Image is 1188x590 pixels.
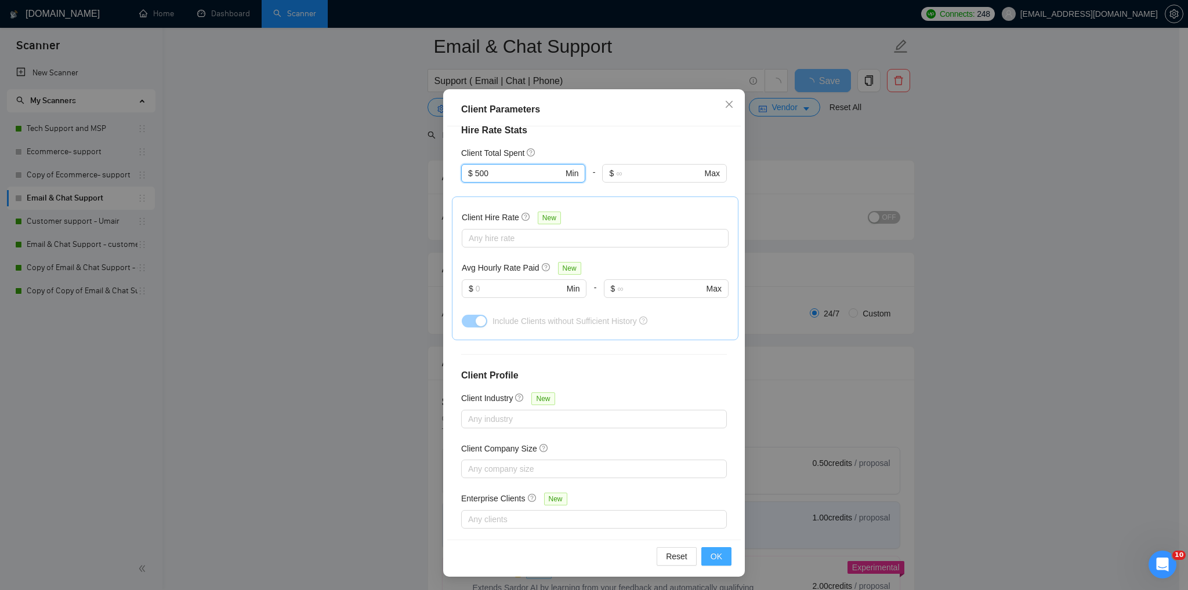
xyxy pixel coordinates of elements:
iframe: Intercom live chat [1149,551,1176,578]
h5: Client Company Size [461,442,537,455]
span: close [725,100,734,109]
button: Reset [657,547,697,566]
span: question-circle [542,263,551,272]
button: Close [713,89,745,121]
span: question-circle [539,443,549,453]
span: question-circle [521,212,531,221]
input: 0 [475,167,563,180]
h5: Client Hire Rate [462,211,519,224]
div: - [585,164,602,196]
span: 10 [1172,551,1186,560]
div: Client Parameters [461,103,727,116]
h4: Hire Rate Stats [461,123,727,137]
span: question-circle [527,148,536,157]
span: New [544,493,567,505]
span: New [531,392,555,405]
span: Max [705,167,720,180]
span: Include Clients without Sufficient History [492,316,637,326]
h4: Client Profile [461,369,727,383]
input: ∞ [617,282,704,295]
h5: Enterprise Clients [461,492,526,505]
span: Max [707,282,722,295]
span: $ [468,167,473,180]
span: $ [609,167,614,180]
span: Reset [666,550,687,563]
span: New [558,262,581,275]
span: OK [711,550,722,563]
div: - [586,279,603,312]
h5: Avg Hourly Rate Paid [462,261,539,274]
span: question-circle [528,493,537,502]
span: question-circle [639,316,647,325]
span: question-circle [515,393,524,402]
span: New [538,212,561,224]
span: $ [611,282,615,295]
span: Min [567,282,580,295]
span: Min [566,167,579,180]
h5: Client Industry [461,392,513,405]
button: OK [701,547,731,566]
h5: Client Total Spent [461,147,524,159]
span: $ [469,282,473,295]
input: 0 [476,282,564,295]
input: ∞ [616,167,702,180]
